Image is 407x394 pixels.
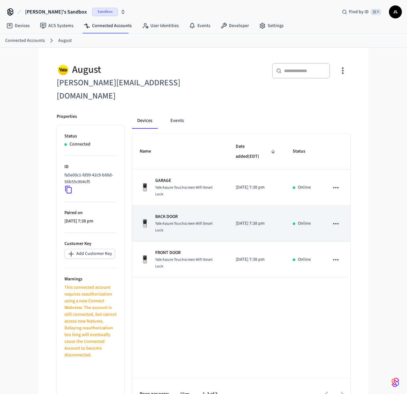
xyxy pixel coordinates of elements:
[132,113,157,129] button: Devices
[57,63,200,76] div: August
[57,63,70,76] img: Yale Logo, Square
[64,172,114,185] p: fa5e00c1-fd99-42c9-b88d-56b55c904cf5
[140,146,159,156] span: Name
[371,9,381,15] span: ⌘ K
[64,210,117,216] p: Paired on
[132,134,350,278] table: sticky table
[64,240,117,247] p: Customer Key
[236,256,277,263] p: [DATE] 7:38 pm
[25,8,87,16] span: [PERSON_NAME]'s Sandbox
[57,76,200,103] h6: [PERSON_NAME][EMAIL_ADDRESS][DOMAIN_NAME]
[137,20,184,32] a: User Identities
[155,177,220,184] p: GARAGE
[236,184,277,191] p: [DATE] 7:38 pm
[64,249,115,259] button: Add Customer Key
[392,377,399,388] img: SeamLogoGradient.69752ec5.svg
[293,146,314,156] span: Status
[70,141,90,148] p: Connected
[64,284,117,359] p: This connected account requires reauthorization using a new Connect Webview. The account is still...
[349,9,369,15] span: Find by ID
[140,255,150,265] img: Yale Assure Touchscreen Wifi Smart Lock, Satin Nickel, Front
[132,113,350,129] div: connected account tabs
[155,257,213,269] span: Yale Assure Touchscreen Wifi Smart Lock
[57,113,77,120] p: Properties
[5,37,45,44] a: Connected Accounts
[1,20,35,32] a: Devices
[58,37,72,44] a: August
[155,249,220,256] p: FRONT DOOR
[155,221,213,233] span: Yale Assure Touchscreen Wifi Smart Lock
[165,113,189,129] button: Events
[389,5,402,18] button: JL
[298,256,311,263] p: Online
[155,185,213,197] span: Yale Assure Touchscreen Wifi Smart Lock
[64,164,117,170] p: ID
[254,20,289,32] a: Settings
[184,20,215,32] a: Events
[390,6,401,18] span: JL
[337,6,386,18] div: Find by ID⌘ K
[298,184,311,191] p: Online
[64,276,117,283] p: Warnings
[64,218,117,225] p: [DATE] 7:38 pm
[215,20,254,32] a: Developer
[64,133,117,140] p: Status
[140,219,150,229] img: Yale Assure Touchscreen Wifi Smart Lock, Satin Nickel, Front
[79,20,137,32] a: Connected Accounts
[140,183,150,193] img: Yale Assure Touchscreen Wifi Smart Lock, Satin Nickel, Front
[92,8,118,16] span: Sandbox
[298,220,311,227] p: Online
[236,142,277,162] span: Date added(EDT)
[155,213,220,220] p: BACK DOOR
[35,20,79,32] a: ACS Systems
[236,220,277,227] p: [DATE] 7:38 pm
